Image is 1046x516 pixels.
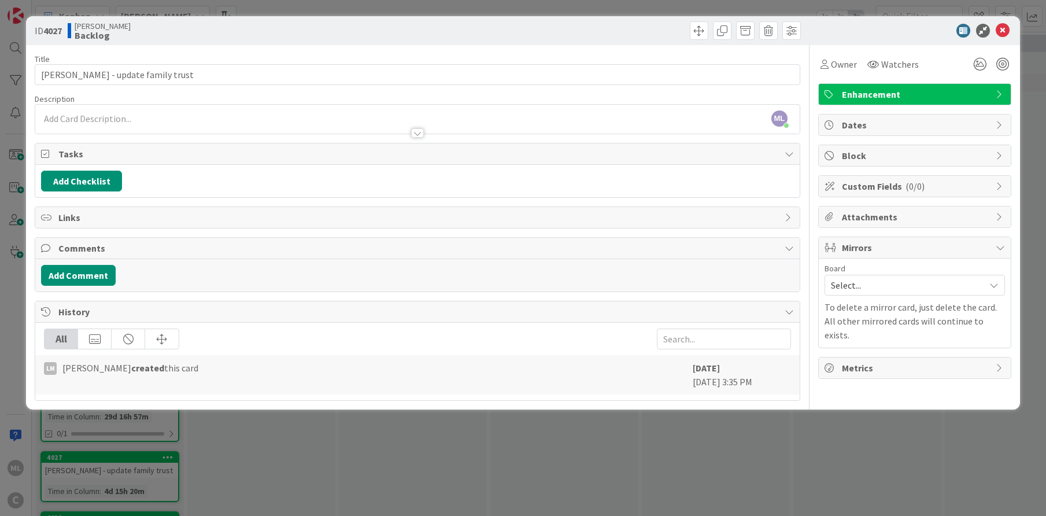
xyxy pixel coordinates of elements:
[58,241,779,255] span: Comments
[771,110,788,127] span: ML
[75,21,131,31] span: [PERSON_NAME]
[842,118,990,132] span: Dates
[693,361,791,389] div: [DATE] 3:35 PM
[41,265,116,286] button: Add Comment
[131,362,164,374] b: created
[842,149,990,163] span: Block
[58,211,779,224] span: Links
[693,362,720,374] b: [DATE]
[35,94,75,104] span: Description
[842,210,990,224] span: Attachments
[62,361,198,375] span: [PERSON_NAME] this card
[43,25,62,36] b: 4027
[44,362,57,375] div: LM
[657,329,791,349] input: Search...
[825,300,1005,342] p: To delete a mirror card, just delete the card. All other mirrored cards will continue to exists.
[41,171,122,191] button: Add Checklist
[35,64,800,85] input: type card name here...
[842,87,990,101] span: Enhancement
[58,147,779,161] span: Tasks
[35,24,62,38] span: ID
[75,31,131,40] b: Backlog
[842,179,990,193] span: Custom Fields
[842,241,990,255] span: Mirrors
[58,305,779,319] span: History
[45,329,78,349] div: All
[831,57,857,71] span: Owner
[842,361,990,375] span: Metrics
[825,264,845,272] span: Board
[881,57,919,71] span: Watchers
[831,277,979,293] span: Select...
[35,54,50,64] label: Title
[905,180,925,192] span: ( 0/0 )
